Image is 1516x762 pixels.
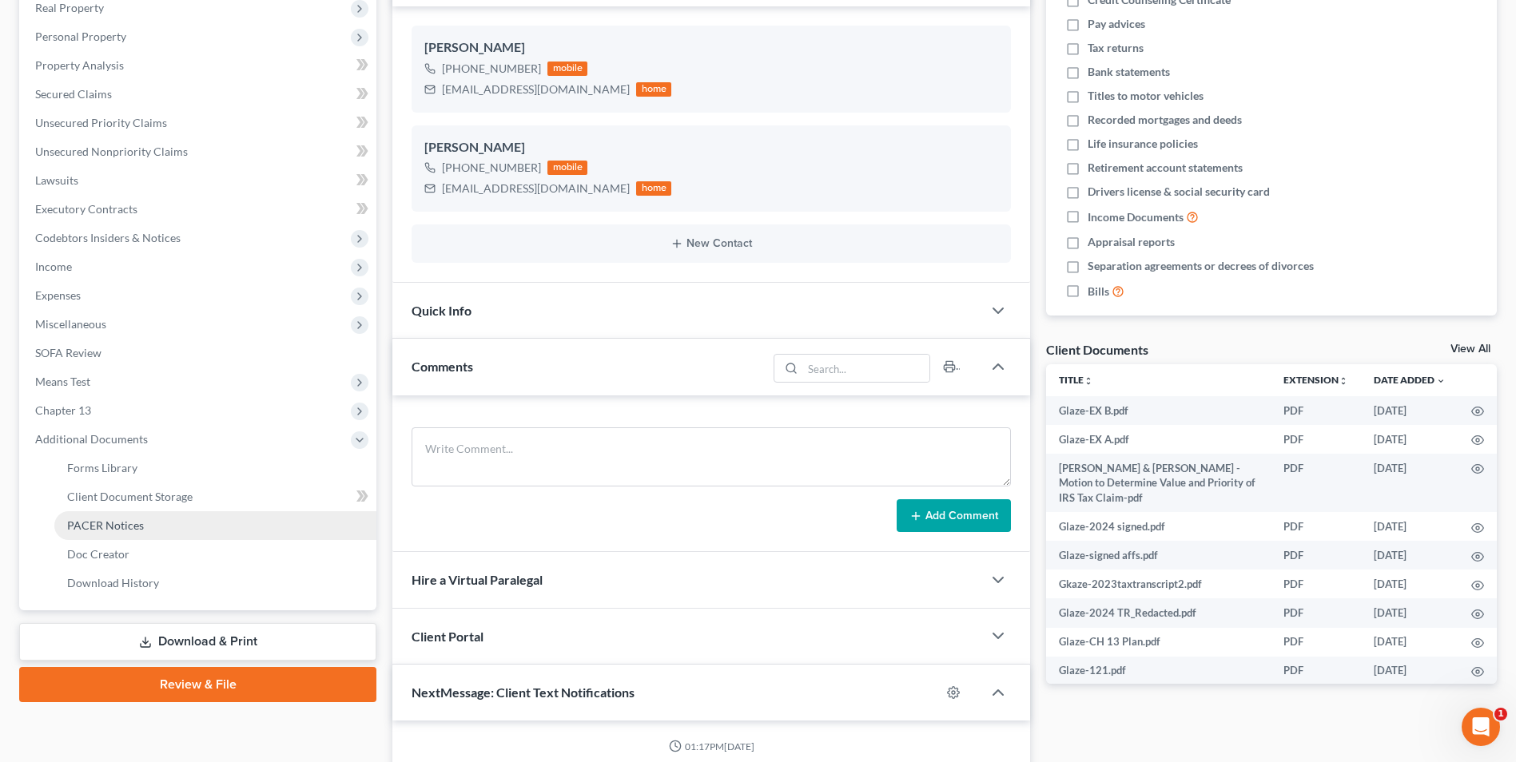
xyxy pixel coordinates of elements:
a: Review & File [19,667,376,702]
a: SOFA Review [22,339,376,367]
td: PDF [1271,598,1361,627]
td: [DATE] [1361,425,1458,454]
td: PDF [1271,570,1361,598]
td: [DATE] [1361,454,1458,512]
span: Download History [67,576,159,589]
span: 1 [1494,708,1507,720]
i: unfold_more [1339,376,1348,386]
a: Lawsuits [22,166,376,195]
td: Gkaze-2023taxtranscript2.pdf [1046,570,1271,598]
a: Unsecured Priority Claims [22,109,376,137]
td: PDF [1271,541,1361,570]
td: [DATE] [1361,396,1458,425]
span: Titles to motor vehicles [1088,88,1204,104]
i: unfold_more [1084,376,1093,386]
span: Client Portal [412,629,483,644]
a: Titleunfold_more [1059,374,1093,386]
span: Tax returns [1088,40,1144,56]
td: PDF [1271,454,1361,512]
td: Glaze-EX B.pdf [1046,396,1271,425]
i: expand_more [1436,376,1446,386]
span: Real Property [35,1,104,14]
a: Forms Library [54,454,376,482]
div: mobile [547,62,587,76]
td: [DATE] [1361,570,1458,598]
span: Unsecured Priority Claims [35,116,167,129]
div: [PERSON_NAME] [424,38,998,58]
span: NextMessage: Client Text Notifications [412,685,635,700]
span: Client Document Storage [67,490,193,503]
div: 01:17PM[DATE] [412,740,1011,753]
a: Download History [54,569,376,597]
div: Client Documents [1046,341,1148,358]
a: Secured Claims [22,80,376,109]
span: Miscellaneous [35,317,106,331]
span: Comments [412,359,473,374]
td: PDF [1271,657,1361,685]
span: Quick Info [412,303,472,318]
a: Client Document Storage [54,482,376,511]
td: [DATE] [1361,598,1458,627]
td: [DATE] [1361,657,1458,685]
a: Download & Print [19,623,376,661]
div: [EMAIL_ADDRESS][DOMAIN_NAME] [442,181,630,196]
button: New Contact [424,237,998,250]
span: Executory Contracts [35,202,137,216]
td: Glaze-CH 13 Plan.pdf [1046,628,1271,657]
a: Unsecured Nonpriority Claims [22,137,376,166]
div: [PHONE_NUMBER] [442,160,541,176]
td: [DATE] [1361,628,1458,657]
span: SOFA Review [35,346,101,359]
span: Doc Creator [67,547,129,561]
td: [DATE] [1361,541,1458,570]
span: Unsecured Nonpriority Claims [35,145,188,158]
div: home [636,181,671,196]
td: Glaze-2024 TR_Redacted.pdf [1046,598,1271,627]
span: Retirement account statements [1088,160,1243,176]
a: Executory Contracts [22,195,376,224]
span: Appraisal reports [1088,234,1175,250]
span: Life insurance policies [1088,136,1198,152]
div: home [636,82,671,97]
span: Chapter 13 [35,403,91,417]
span: Separation agreements or decrees of divorces [1088,258,1314,274]
span: Codebtors Insiders & Notices [35,231,181,244]
span: Secured Claims [35,87,112,101]
a: Doc Creator [54,540,376,569]
span: Recorded mortgages and deeds [1088,112,1242,128]
td: Glaze-121.pdf [1046,657,1271,685]
span: Personal Property [35,30,126,43]
span: Income [35,260,72,273]
td: PDF [1271,512,1361,541]
td: PDF [1271,396,1361,425]
input: Search... [802,355,929,382]
span: Income Documents [1088,209,1184,225]
span: Additional Documents [35,432,148,446]
iframe: Intercom live chat [1462,708,1500,746]
span: Bills [1088,284,1109,300]
td: [PERSON_NAME] & [PERSON_NAME] - Motion to Determine Value and Priority of IRS Tax Claim-pdf [1046,454,1271,512]
a: Extensionunfold_more [1283,374,1348,386]
span: Bank statements [1088,64,1170,80]
div: mobile [547,161,587,175]
div: [PERSON_NAME] [424,138,998,157]
a: Property Analysis [22,51,376,80]
div: [PHONE_NUMBER] [442,61,541,77]
td: Glaze-signed affs.pdf [1046,541,1271,570]
div: [EMAIL_ADDRESS][DOMAIN_NAME] [442,81,630,97]
td: PDF [1271,628,1361,657]
span: Property Analysis [35,58,124,72]
a: PACER Notices [54,511,376,540]
span: Drivers license & social security card [1088,184,1270,200]
span: Lawsuits [35,173,78,187]
span: Expenses [35,288,81,302]
span: Forms Library [67,461,137,474]
span: PACER Notices [67,518,144,532]
button: Add Comment [897,499,1011,533]
a: View All [1450,343,1490,355]
td: Glaze-2024 signed.pdf [1046,512,1271,541]
td: Glaze-EX A.pdf [1046,425,1271,454]
span: Hire a Virtual Paralegal [412,572,543,587]
td: [DATE] [1361,512,1458,541]
span: Pay advices [1088,16,1145,32]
